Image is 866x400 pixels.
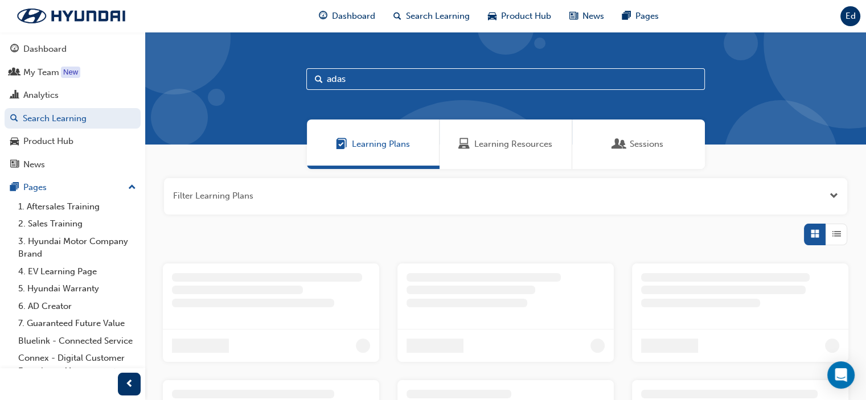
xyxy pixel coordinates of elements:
a: Dashboard [5,39,141,60]
button: DashboardMy TeamAnalyticsSearch LearningProduct HubNews [5,36,141,177]
span: news-icon [569,9,578,23]
a: Learning PlansLearning Plans [307,119,440,169]
span: Sessions [630,138,663,151]
div: Product Hub [23,135,73,148]
a: search-iconSearch Learning [384,5,479,28]
span: guage-icon [319,9,327,23]
a: car-iconProduct Hub [479,5,560,28]
span: Search Learning [406,10,470,23]
span: Pages [635,10,659,23]
div: Open Intercom Messenger [827,361,855,389]
a: 1. Aftersales Training [14,198,141,216]
a: news-iconNews [560,5,613,28]
a: News [5,154,141,175]
span: pages-icon [622,9,631,23]
button: Open the filter [830,189,838,203]
div: Pages [23,181,47,194]
a: 6. AD Creator [14,298,141,315]
span: search-icon [10,114,18,124]
a: Product Hub [5,131,141,152]
input: Search... [306,68,705,90]
a: 7. Guaranteed Future Value [14,315,141,332]
a: Connex - Digital Customer Experience Management [14,349,141,380]
a: Analytics [5,85,141,106]
span: News [582,10,604,23]
span: Product Hub [501,10,551,23]
div: News [23,158,45,171]
span: search-icon [393,9,401,23]
span: news-icon [10,160,19,170]
span: pages-icon [10,183,19,193]
img: Trak [6,4,137,28]
a: pages-iconPages [613,5,668,28]
button: Ed [840,6,860,26]
a: 4. EV Learning Page [14,263,141,281]
div: Tooltip anchor [61,67,80,78]
span: Dashboard [332,10,375,23]
span: car-icon [10,137,19,147]
a: SessionsSessions [572,119,705,169]
span: Grid [811,228,819,241]
button: Pages [5,177,141,198]
span: guage-icon [10,44,19,55]
span: Learning Resources [474,138,552,151]
span: up-icon [128,180,136,195]
a: guage-iconDashboard [310,5,384,28]
a: Bluelink - Connected Service [14,332,141,350]
a: Learning ResourcesLearning Resources [440,119,572,169]
div: Dashboard [23,43,67,56]
span: Learning Plans [352,138,410,151]
a: 2. Sales Training [14,215,141,233]
span: people-icon [10,68,19,78]
div: My Team [23,66,59,79]
span: Learning Plans [336,138,347,151]
span: chart-icon [10,90,19,101]
a: Search Learning [5,108,141,129]
div: Analytics [23,89,59,102]
span: Sessions [614,138,625,151]
a: My Team [5,62,141,83]
span: List [832,228,841,241]
a: 5. Hyundai Warranty [14,280,141,298]
span: prev-icon [125,377,134,391]
span: Learning Resources [458,138,470,151]
span: Search [315,73,323,86]
span: car-icon [488,9,496,23]
a: 3. Hyundai Motor Company Brand [14,233,141,263]
span: Ed [846,10,856,23]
